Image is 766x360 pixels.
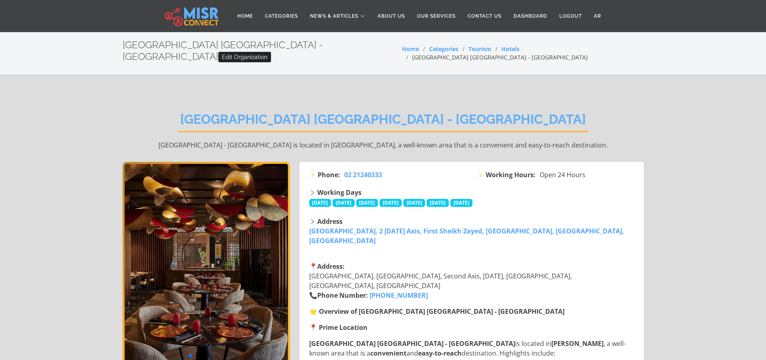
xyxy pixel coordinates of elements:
[402,45,419,53] a: Home
[317,188,361,197] strong: Working Days
[402,53,588,61] li: [GEOGRAPHIC_DATA] [GEOGRAPHIC_DATA] - [GEOGRAPHIC_DATA]
[344,170,382,179] span: 02 21240333
[486,170,536,180] strong: Working Hours:
[317,291,368,300] strong: Phone Number:
[370,291,428,300] a: [PHONE_NUMBER]
[317,262,345,271] strong: Address:
[309,339,636,358] p: is located in , a well-known area that is a and destination. Highlights include:
[221,354,224,357] span: Go to slide 6
[372,8,411,24] a: About Us
[318,170,340,180] strong: Phone:
[309,262,636,300] p: 📍 [GEOGRAPHIC_DATA], [GEOGRAPHIC_DATA], Second Axis, [DATE], [GEOGRAPHIC_DATA], [GEOGRAPHIC_DATA]...
[309,199,331,207] span: [DATE]
[540,170,585,180] span: Open 24 Hours
[333,199,355,207] span: [DATE]
[123,39,402,63] h2: [GEOGRAPHIC_DATA] [GEOGRAPHIC_DATA] - [GEOGRAPHIC_DATA]
[411,8,462,24] a: Our Services
[468,45,491,53] a: Tourism
[551,339,604,348] strong: [PERSON_NAME]
[195,354,198,357] span: Go to slide 2
[403,199,425,207] span: [DATE]
[214,354,218,357] span: Go to slide 5
[123,140,644,150] p: [GEOGRAPHIC_DATA] - [GEOGRAPHIC_DATA] is located in [GEOGRAPHIC_DATA], a well-known area that is ...
[218,52,271,62] a: Edit Organization
[501,45,520,53] a: Hotels
[356,199,378,207] span: [DATE]
[208,354,211,357] span: Go to slide 4
[370,349,407,358] strong: convenient
[507,8,553,24] a: Dashboard
[231,8,259,24] a: Home
[178,112,588,132] h2: [GEOGRAPHIC_DATA] [GEOGRAPHIC_DATA] - [GEOGRAPHIC_DATA]
[309,323,368,332] strong: 📍 Prime Location
[450,199,472,207] span: [DATE]
[588,8,607,24] a: AR
[427,199,449,207] span: [DATE]
[189,354,192,357] span: Go to slide 1
[165,6,219,26] img: main.misr_connect
[309,227,624,245] a: [GEOGRAPHIC_DATA], 2 [DATE] Axis, First Sheikh Zayed, [GEOGRAPHIC_DATA], [GEOGRAPHIC_DATA], [GEOG...
[429,45,458,53] a: Categories
[344,170,382,180] a: 02 21240333
[310,12,358,20] span: News & Articles
[304,8,372,24] a: News & Articles
[309,339,515,348] strong: [GEOGRAPHIC_DATA] [GEOGRAPHIC_DATA] - [GEOGRAPHIC_DATA]
[259,8,304,24] a: Categories
[380,199,402,207] span: [DATE]
[201,354,205,357] span: Go to slide 3
[553,8,588,24] a: Logout
[317,217,343,226] strong: Address
[418,349,462,358] strong: easy-to-reach
[462,8,507,24] a: Contact Us
[309,307,565,316] strong: 🌟 Overview of [GEOGRAPHIC_DATA] [GEOGRAPHIC_DATA] - [GEOGRAPHIC_DATA]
